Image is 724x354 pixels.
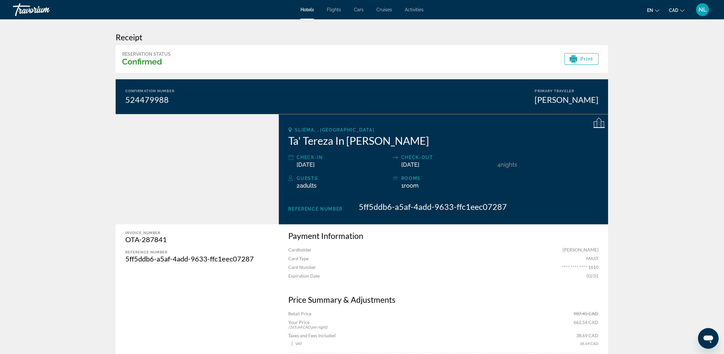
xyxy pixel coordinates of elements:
button: Print [565,53,599,65]
a: Cruises [376,7,392,12]
a: Hotels [300,7,314,12]
a: Travorium [13,1,77,18]
span: Nights [501,161,518,168]
span: Cardholder [289,247,312,252]
button: Change language [647,5,660,15]
span: Print [581,56,594,62]
span: CAD [669,8,679,13]
span: en [647,8,653,13]
span: Room [404,182,419,189]
h3: Price Summary & Adjustments [289,295,599,304]
span: (165.64 CAD per night) [289,325,328,329]
span: MAST [586,256,599,261]
span: VAT [296,341,302,346]
span: Card Number [289,264,316,270]
span: 4 [498,161,501,168]
a: Activities [405,7,424,12]
span: Reference Number [289,206,343,211]
button: Change currency [669,5,685,15]
div: Check-out [401,153,494,161]
h3: Receipt [116,32,608,42]
span: Adults [300,182,317,189]
h2: Ta' Tereza In [PERSON_NAME] [289,134,599,147]
span: Retail Price [289,311,312,316]
span: 987.45 CAD [574,311,599,316]
span: 2 [297,182,317,189]
a: Flights [327,7,341,12]
span: [PERSON_NAME] [563,247,599,252]
span: NL [699,6,707,13]
div: rooms [401,174,494,182]
h3: Confirmed [122,57,171,66]
div: Confirmation Number [125,89,175,93]
div: Invoice Number [125,231,266,235]
div: Primary Traveler [535,89,599,93]
iframe: Button to launch messaging window [698,328,719,349]
span: 5ff5ddb6-a5af-4add-9633-ffc1eec07287 [359,202,507,211]
span: 03/31 [587,273,599,279]
span: Expiration Date [289,273,320,279]
span: [DATE] [297,161,315,168]
div: Guests [297,174,390,182]
span: 662.54 CAD [574,320,599,325]
span: Taxes and Fees Included [289,333,336,338]
span: [DATE] [401,161,419,168]
div: Reservation Status [122,52,171,57]
div: Check-in [297,153,390,161]
span: 38.69 CAD [580,341,599,346]
span: 38.69 CAD [576,333,599,338]
div: 5ff5ddb6-a5af-4add-9633-ffc1eec07287 [125,254,266,263]
span: Card Type [289,256,309,261]
div: [PERSON_NAME] [535,95,599,104]
div: Reference number [125,250,266,254]
h3: Payment Information [289,231,599,241]
span: 1 [401,182,419,189]
span: Sliema, , [GEOGRAPHIC_DATA] [295,127,375,133]
button: User Menu [694,3,711,16]
a: Cars [354,7,364,12]
div: 524479988 [125,95,175,104]
span: Your Price [289,320,310,325]
div: OTA-287841 [125,235,266,244]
